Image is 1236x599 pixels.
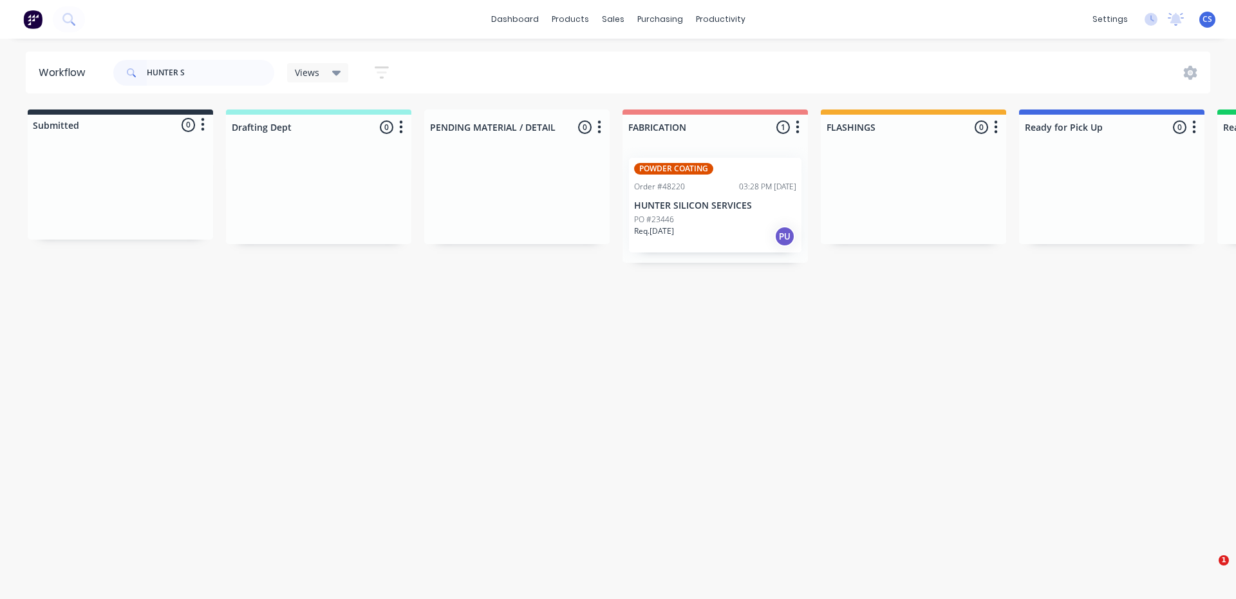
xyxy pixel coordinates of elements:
[23,10,42,29] img: Factory
[147,60,274,86] input: Search for orders...
[634,181,685,193] div: Order #48220
[545,10,595,29] div: products
[1219,555,1229,566] span: 1
[1203,14,1212,25] span: CS
[631,10,689,29] div: purchasing
[1192,555,1223,586] iframe: Intercom live chat
[1086,10,1134,29] div: settings
[634,214,674,225] p: PO #23446
[629,158,801,252] div: POWDER COATINGOrder #4822003:28 PM [DATE]HUNTER SILICON SERVICESPO #23446Req.[DATE]PU
[689,10,752,29] div: productivity
[595,10,631,29] div: sales
[39,65,91,81] div: Workflow
[774,226,795,247] div: PU
[739,181,796,193] div: 03:28 PM [DATE]
[634,163,713,175] div: POWDER COATING
[634,225,674,237] p: Req. [DATE]
[295,66,319,79] span: Views
[485,10,545,29] a: dashboard
[634,200,796,211] p: HUNTER SILICON SERVICES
